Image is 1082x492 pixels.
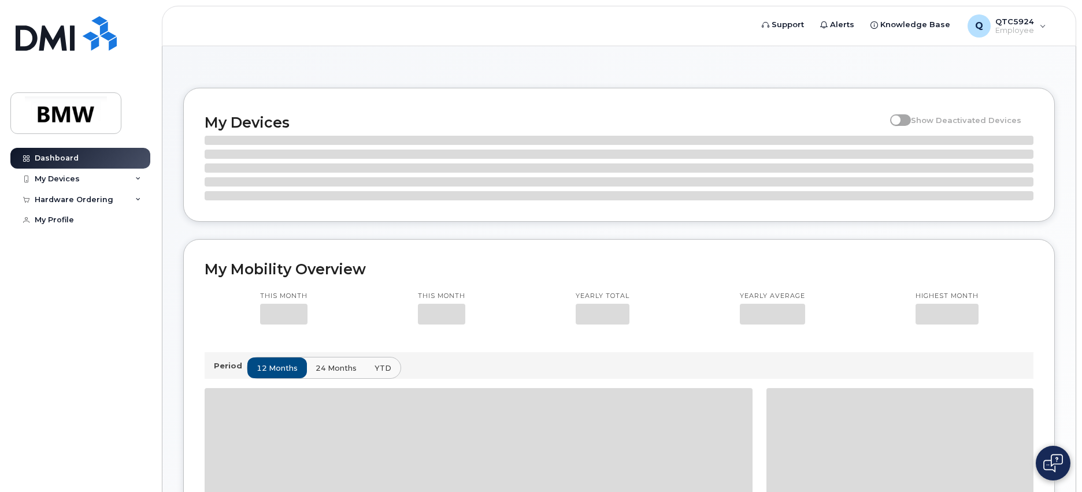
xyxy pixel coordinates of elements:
span: 24 months [316,363,357,374]
p: Yearly total [576,292,629,301]
span: YTD [375,363,391,374]
h2: My Devices [205,114,884,131]
p: This month [260,292,307,301]
h2: My Mobility Overview [205,260,1033,278]
p: This month [418,292,465,301]
p: Period [214,360,247,371]
img: Open chat [1043,454,1063,472]
input: Show Deactivated Devices [890,109,899,118]
p: Highest month [916,292,979,301]
p: Yearly average [740,292,805,301]
span: Show Deactivated Devices [911,115,1021,125]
